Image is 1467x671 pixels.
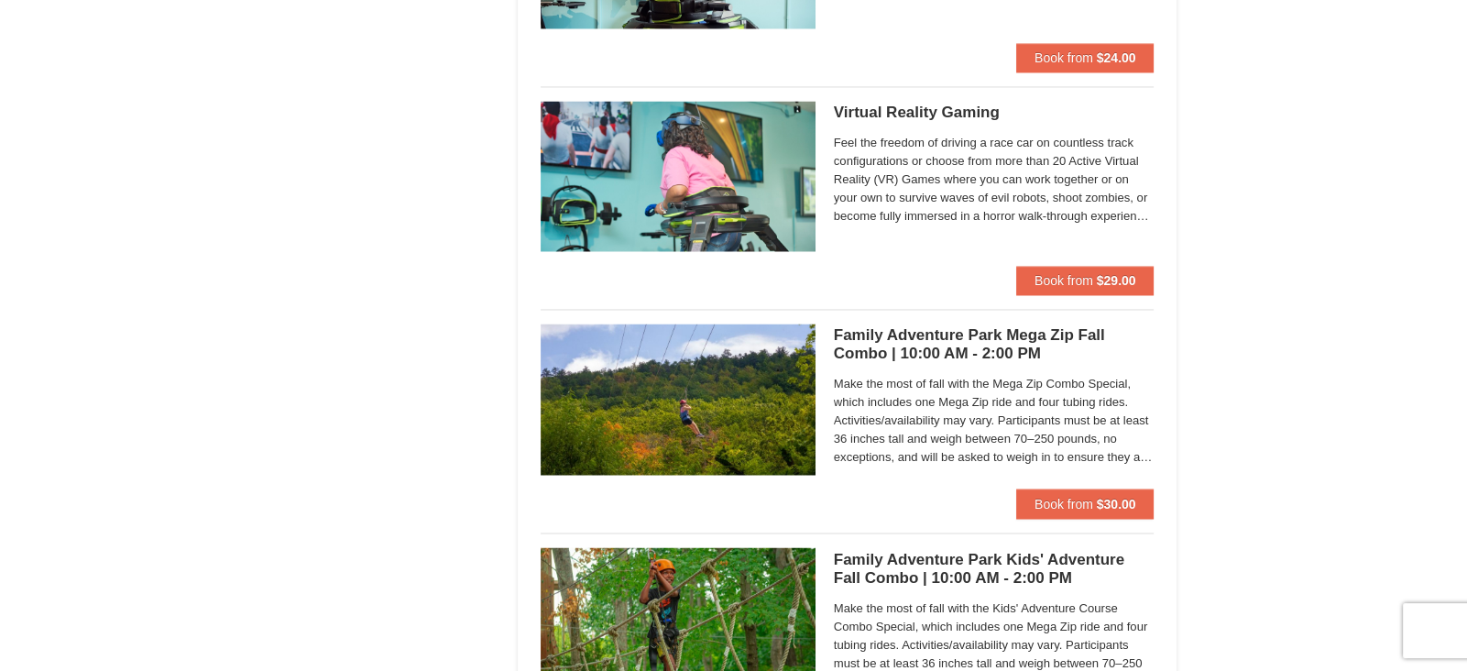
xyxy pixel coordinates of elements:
[834,326,1155,363] h5: Family Adventure Park Mega Zip Fall Combo | 10:00 AM - 2:00 PM
[1016,489,1155,518] button: Book from $30.00
[1016,266,1155,295] button: Book from $29.00
[834,550,1155,587] h5: Family Adventure Park Kids' Adventure Fall Combo | 10:00 AM - 2:00 PM
[541,101,816,251] img: 6619913-458-d9672938.jpg
[1097,50,1136,65] strong: $24.00
[834,104,1155,122] h5: Virtual Reality Gaming
[1035,496,1093,511] span: Book from
[1016,43,1155,72] button: Book from $24.00
[541,324,816,474] img: 6619925-38-a1eef9ea.jpg
[834,375,1155,467] span: Make the most of fall with the Mega Zip Combo Special, which includes one Mega Zip ride and four ...
[1035,50,1093,65] span: Book from
[1035,273,1093,288] span: Book from
[1097,496,1136,511] strong: $30.00
[834,134,1155,225] span: Feel the freedom of driving a race car on countless track configurations or choose from more than...
[1097,273,1136,288] strong: $29.00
